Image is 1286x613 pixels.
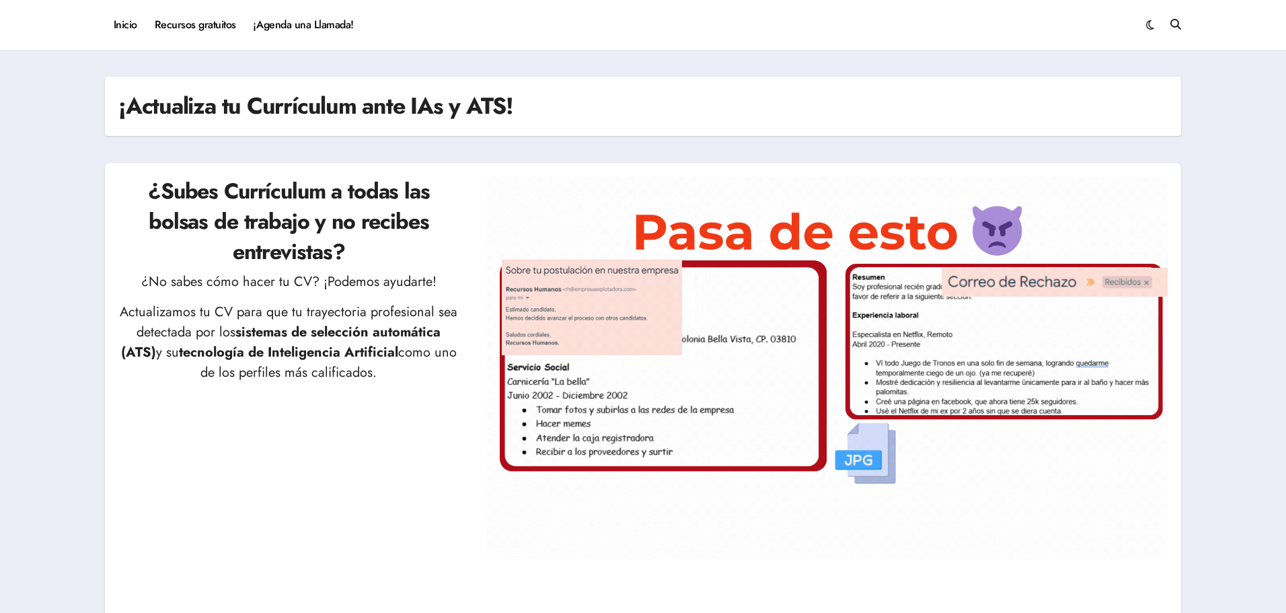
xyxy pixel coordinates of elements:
[105,7,146,43] a: Inicio
[245,7,363,43] a: ¡Agenda una Llamada!
[118,302,459,383] p: Actualizamos tu CV para que tu trayectoria profesional sea detectada por los y su como uno de los...
[118,90,513,122] h1: ¡Actualiza tu Currículum ante IAs y ATS!
[179,342,398,362] strong: tecnología de Inteligencia Artificial
[118,176,459,266] h2: ¿Subes Currículum a todas las bolsas de trabajo y no recibes entrevistas?
[118,272,459,292] p: ¿No sabes cómo hacer tu CV? ¡Podemos ayudarte!
[146,7,245,43] a: Recursos gratuitos
[121,322,441,362] strong: sistemas de selección automática (ATS)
